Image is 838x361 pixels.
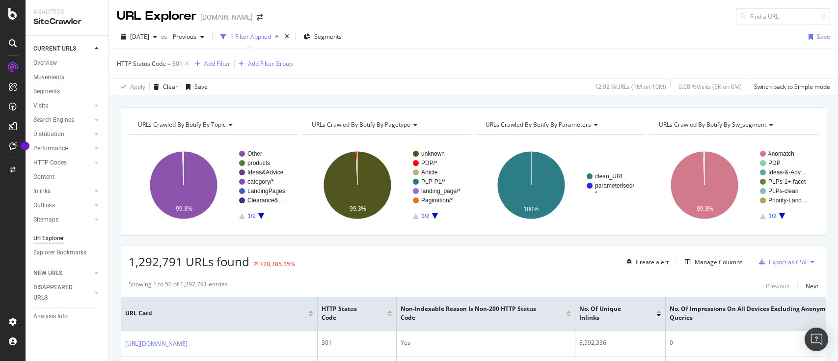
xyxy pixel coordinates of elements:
[33,248,86,258] div: Explorer Bookmarks
[33,58,102,68] a: Overview
[754,83,830,91] div: Switch back to Simple mode
[678,83,742,91] div: 0.08 % Visits ( 5K on 6M )
[117,79,145,95] button: Apply
[695,258,743,266] div: Manage Columns
[247,197,284,204] text: Clearance&…
[33,101,48,111] div: Visits
[805,328,828,351] div: Open Intercom Messenger
[117,8,196,25] div: URL Explorer
[421,213,430,220] text: 1/2
[33,215,92,225] a: Sitemaps
[33,58,57,68] div: Overview
[33,16,101,28] div: SiteCrawler
[33,233,64,244] div: Url Explorer
[33,101,92,111] a: Visits
[125,339,188,349] a: [URL][DOMAIN_NAME]
[659,120,766,129] span: URLs Crawled By Botify By sw_segment
[130,83,145,91] div: Apply
[768,188,798,194] text: PLPs-clean
[755,254,807,270] button: Export as CSV
[33,268,62,278] div: NEW URLS
[33,200,55,211] div: Outlinks
[33,86,60,97] div: Segments
[806,280,818,292] button: Next
[182,79,208,95] button: Save
[769,258,807,266] div: Export as CSV
[33,129,92,139] a: Distribution
[697,205,713,212] text: 99.3%
[169,32,196,41] span: Previous
[484,117,636,133] h4: URLs Crawled By Botify By parameters
[33,129,64,139] div: Distribution
[161,32,169,41] span: vs
[33,215,58,225] div: Sitemaps
[805,29,830,45] button: Save
[33,248,102,258] a: Explorer Bookmarks
[33,311,68,322] div: Analysis Info
[523,206,539,213] text: 100%
[194,83,208,91] div: Save
[247,150,262,157] text: Other
[21,141,29,150] div: Tooltip anchor
[33,158,92,168] a: HTTP Codes
[130,32,149,41] span: 2025 Jul. 10th
[247,178,274,185] text: category/*
[657,117,810,133] h4: URLs Crawled By Botify By sw_segment
[129,142,295,228] svg: A chart.
[33,282,83,303] div: DISAPPEARED URLS
[310,117,462,133] h4: URLs Crawled By Botify By pagetype
[595,83,666,91] div: 12.92 % URLs ( 1M on 10M )
[33,143,92,154] a: Performance
[33,115,74,125] div: Search Engines
[421,197,453,204] text: Pagination/*
[401,338,571,347] div: Yes
[486,120,591,129] span: URLs Crawled By Botify By parameters
[421,169,438,176] text: Article
[579,305,642,322] span: No. of Unique Inlinks
[125,309,306,318] span: URL Card
[33,282,92,303] a: DISAPPEARED URLS
[766,282,789,290] div: Previous
[302,142,469,228] svg: A chart.
[169,29,208,45] button: Previous
[595,173,624,180] text: clean_URL
[768,160,781,167] text: PDP
[248,59,293,68] div: Add Filter Group
[33,44,76,54] div: CURRENT URLS
[247,188,285,194] text: LandingPages
[817,32,830,41] div: Save
[129,253,249,270] span: 1,292,791 URLs found
[33,172,102,182] a: Content
[283,32,291,42] div: times
[33,143,68,154] div: Performance
[421,150,445,157] text: unknown
[768,197,808,204] text: Priority-Land…
[230,32,271,41] div: 1 Filter Applied
[401,305,551,322] span: Non-Indexable Reason is Non-200 HTTP Status Code
[350,205,366,212] text: 99.3%
[421,160,437,167] text: PDP/*
[636,258,669,266] div: Create alert
[247,213,256,220] text: 1/2
[117,29,161,45] button: [DATE]
[33,72,64,83] div: Movements
[476,142,643,228] div: A chart.
[33,186,51,196] div: Inlinks
[176,205,192,212] text: 99.3%
[136,117,289,133] h4: URLs Crawled By Botify By topic
[191,58,230,70] button: Add Filter
[138,120,226,129] span: URLs Crawled By Botify By topic
[33,8,101,16] div: Analytics
[33,115,92,125] a: Search Engines
[649,142,816,228] svg: A chart.
[768,178,806,185] text: PLPs-1+-facet
[806,282,818,290] div: Next
[736,8,830,25] input: Find a URL
[766,280,789,292] button: Previous
[235,58,293,70] button: Add Filter Group
[33,311,102,322] a: Analysis Info
[216,29,283,45] button: 1 Filter Applied
[299,29,346,45] button: Segments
